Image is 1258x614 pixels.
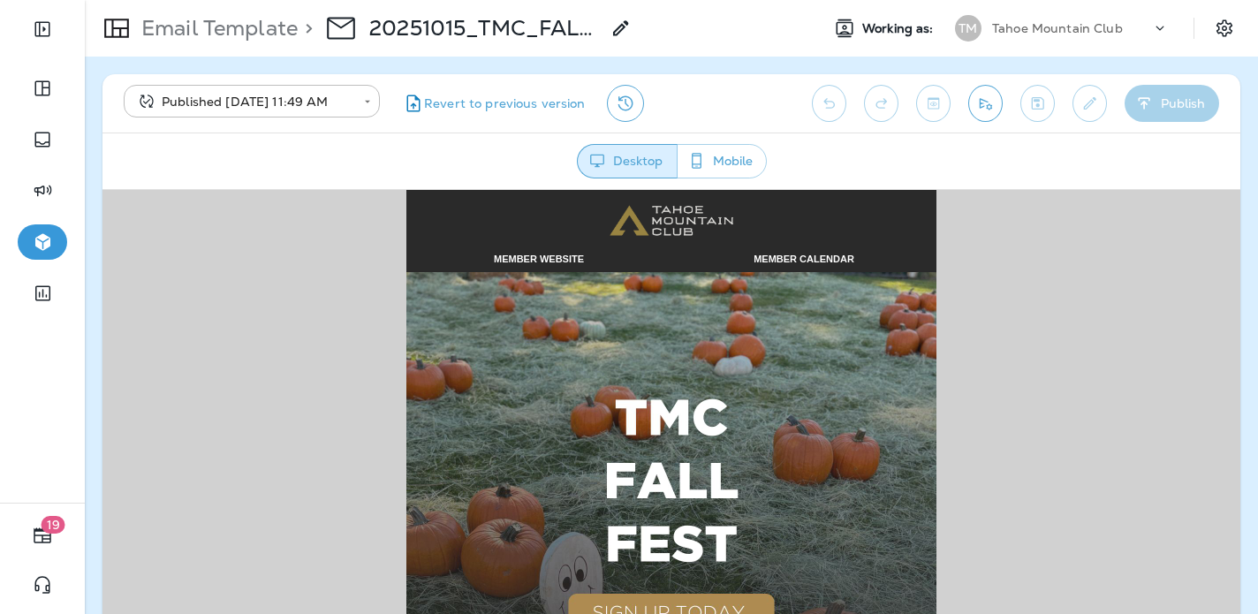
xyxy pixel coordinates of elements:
button: View Changelog [607,85,644,122]
div: Published [DATE] 11:49 AM [136,93,352,110]
button: Settings [1209,12,1240,44]
div: TM [955,15,981,42]
button: Expand Sidebar [18,11,67,47]
p: 20251015_TMC_FALLFESTLASTCALL [369,15,599,42]
img: FALLFESTLASTCALL.jpg [304,82,834,612]
button: Desktop [577,144,678,178]
span: MEMBER CALENDAR [651,64,752,74]
p: Email Template [134,15,298,42]
button: 19 [18,518,67,553]
p: Tahoe Mountain Club [992,21,1123,35]
span: 19 [42,516,65,534]
img: 19TMC_PrimaryStacked_WEB_OnDark.png [502,5,636,56]
button: Mobile [677,144,767,178]
a: MEMBER WEBSITE [391,62,481,75]
button: Send test email [968,85,1003,122]
span: Revert to previous version [424,95,586,112]
span: Working as: [862,21,937,36]
button: Revert to previous version [394,85,593,122]
span: MEMBER WEBSITE [391,64,481,74]
a: MEMBER CALENDAR [651,62,752,75]
p: > [298,15,313,42]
